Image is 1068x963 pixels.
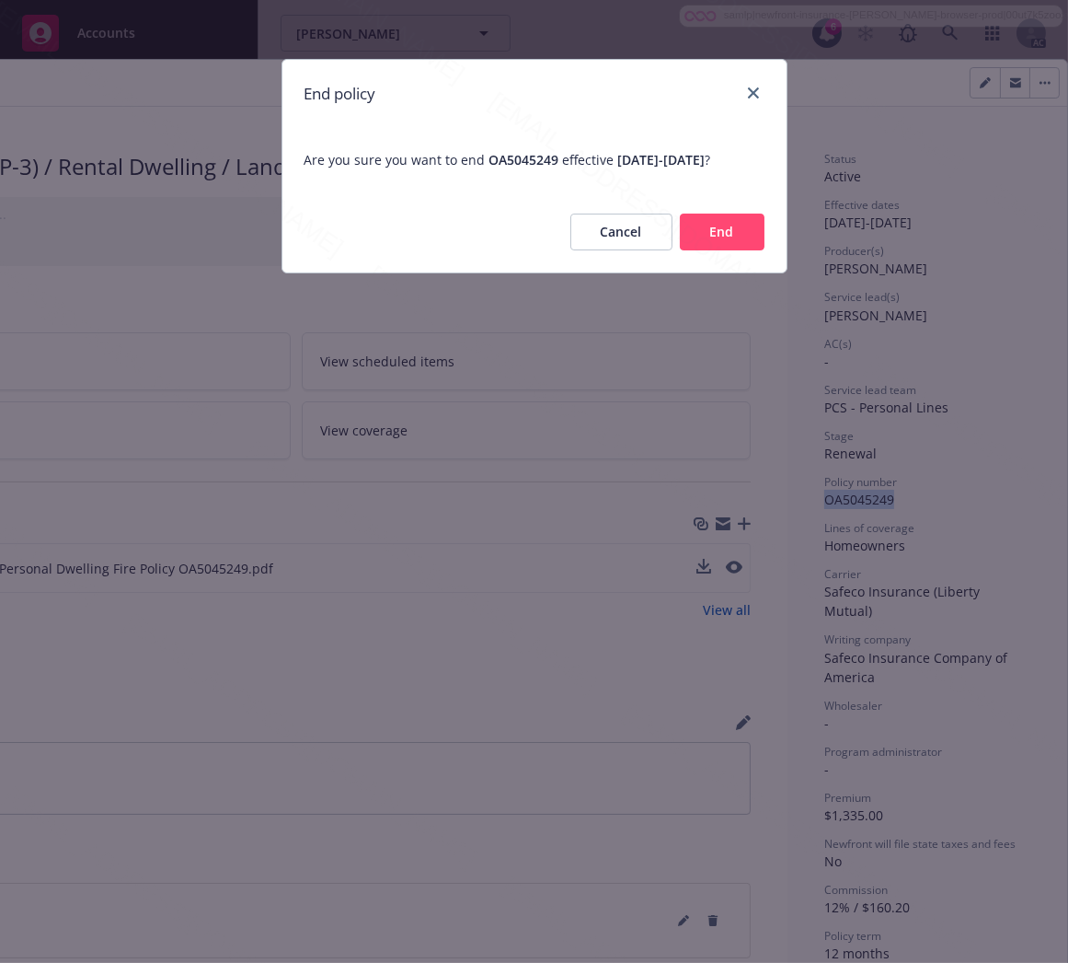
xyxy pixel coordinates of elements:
button: End [680,214,764,250]
span: OA5045249 [489,151,559,168]
button: Cancel [570,214,672,250]
h1: End policy [304,82,376,106]
a: close [742,82,764,104]
span: Are you sure you want to end effective ? [282,128,787,191]
span: [DATE] - [DATE] [618,151,706,168]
